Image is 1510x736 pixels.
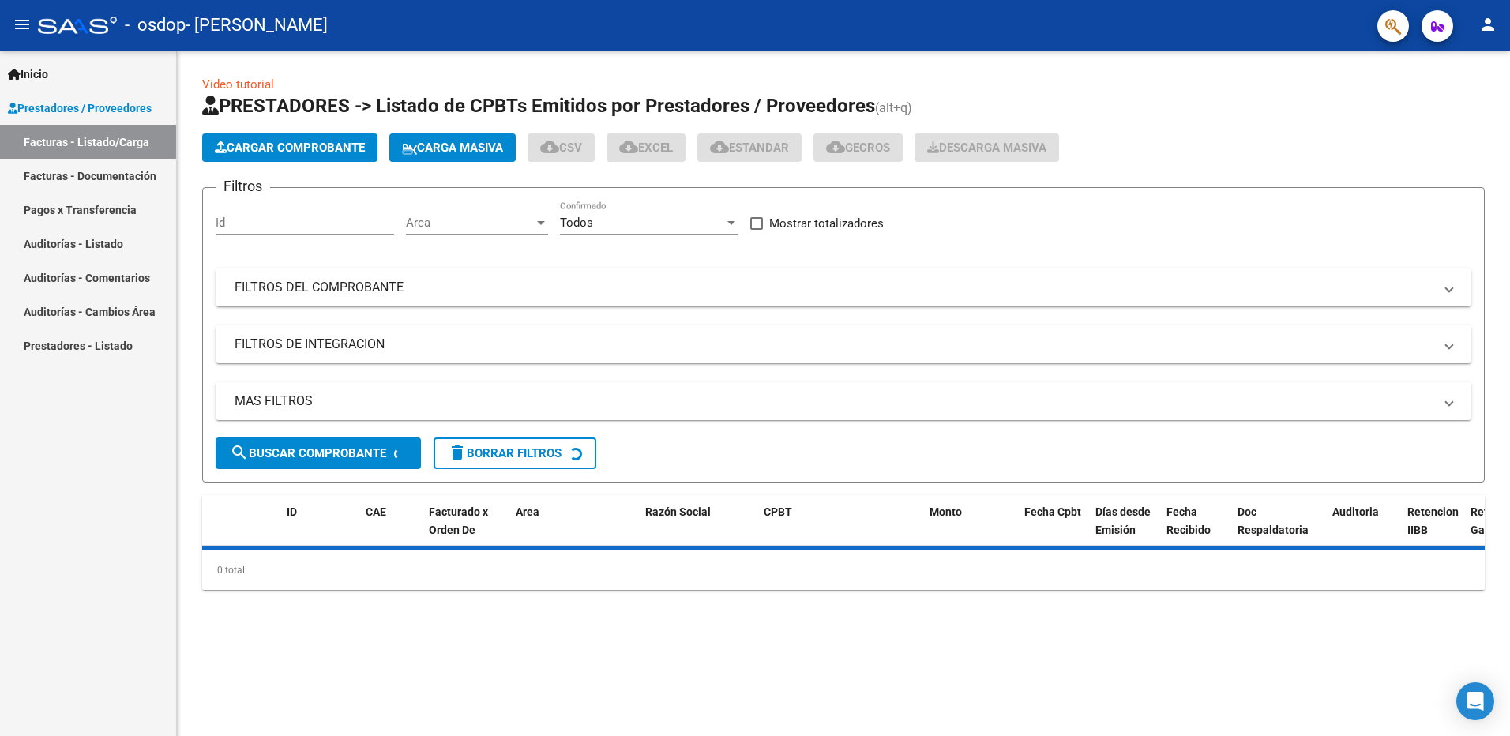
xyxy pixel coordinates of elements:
[448,446,562,460] span: Borrar Filtros
[125,8,186,43] span: - osdop
[930,505,962,518] span: Monto
[1231,495,1326,565] datatable-header-cell: Doc Respaldatoria
[619,141,673,155] span: EXCEL
[448,443,467,462] mat-icon: delete
[1407,505,1459,536] span: Retencion IIBB
[1018,495,1089,565] datatable-header-cell: Fecha Cpbt
[875,100,912,115] span: (alt+q)
[1238,505,1309,536] span: Doc Respaldatoria
[406,216,534,230] span: Area
[216,268,1471,306] mat-expansion-panel-header: FILTROS DEL COMPROBANTE
[202,95,875,117] span: PRESTADORES -> Listado de CPBTs Emitidos por Prestadores / Proveedores
[202,77,274,92] a: Video tutorial
[826,141,890,155] span: Gecros
[813,133,903,162] button: Gecros
[389,133,516,162] button: Carga Masiva
[235,392,1433,410] mat-panel-title: MAS FILTROS
[540,137,559,156] mat-icon: cloud_download
[402,141,503,155] span: Carga Masiva
[202,550,1485,590] div: 0 total
[280,495,359,565] datatable-header-cell: ID
[560,216,593,230] span: Todos
[1166,505,1211,536] span: Fecha Recibido
[528,133,595,162] button: CSV
[915,133,1059,162] button: Descarga Masiva
[540,141,582,155] span: CSV
[202,133,377,162] button: Cargar Comprobante
[826,137,845,156] mat-icon: cloud_download
[230,446,386,460] span: Buscar Comprobante
[1478,15,1497,34] mat-icon: person
[915,133,1059,162] app-download-masive: Descarga masiva de comprobantes (adjuntos)
[1160,495,1231,565] datatable-header-cell: Fecha Recibido
[607,133,686,162] button: EXCEL
[1326,495,1401,565] datatable-header-cell: Auditoria
[757,495,923,565] datatable-header-cell: CPBT
[215,141,365,155] span: Cargar Comprobante
[1095,505,1151,536] span: Días desde Emisión
[8,100,152,117] span: Prestadores / Proveedores
[1332,505,1379,518] span: Auditoria
[8,66,48,83] span: Inicio
[216,325,1471,363] mat-expansion-panel-header: FILTROS DE INTEGRACION
[366,505,386,518] span: CAE
[710,137,729,156] mat-icon: cloud_download
[1456,682,1494,720] div: Open Intercom Messenger
[13,15,32,34] mat-icon: menu
[186,8,328,43] span: - [PERSON_NAME]
[429,505,488,536] span: Facturado x Orden De
[697,133,802,162] button: Estandar
[619,137,638,156] mat-icon: cloud_download
[1024,505,1081,518] span: Fecha Cpbt
[923,495,1018,565] datatable-header-cell: Monto
[434,437,596,469] button: Borrar Filtros
[235,279,1433,296] mat-panel-title: FILTROS DEL COMPROBANTE
[216,437,421,469] button: Buscar Comprobante
[235,336,1433,353] mat-panel-title: FILTROS DE INTEGRACION
[710,141,789,155] span: Estandar
[645,505,711,518] span: Razón Social
[769,214,884,233] span: Mostrar totalizadores
[287,505,297,518] span: ID
[423,495,509,565] datatable-header-cell: Facturado x Orden De
[216,175,270,197] h3: Filtros
[639,495,757,565] datatable-header-cell: Razón Social
[230,443,249,462] mat-icon: search
[927,141,1046,155] span: Descarga Masiva
[216,382,1471,420] mat-expansion-panel-header: MAS FILTROS
[1089,495,1160,565] datatable-header-cell: Días desde Emisión
[359,495,423,565] datatable-header-cell: CAE
[516,505,539,518] span: Area
[509,495,616,565] datatable-header-cell: Area
[1401,495,1464,565] datatable-header-cell: Retencion IIBB
[764,505,792,518] span: CPBT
